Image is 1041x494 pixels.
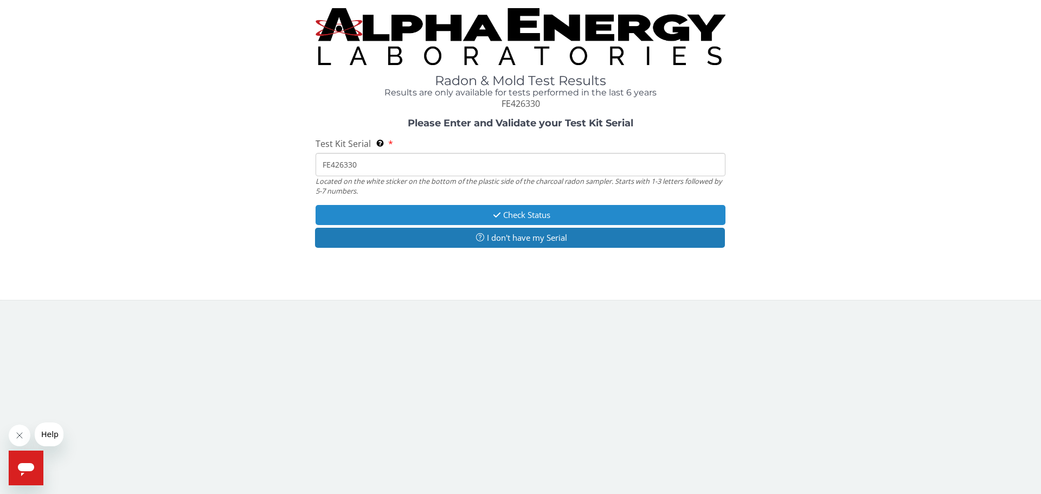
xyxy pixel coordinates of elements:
div: Located on the white sticker on the bottom of the plastic side of the charcoal radon sampler. Sta... [316,176,725,196]
iframe: Close message [9,425,30,446]
button: Check Status [316,205,725,225]
span: Test Kit Serial [316,138,371,150]
img: TightCrop.jpg [316,8,725,65]
h1: Radon & Mold Test Results [316,74,725,88]
span: FE426330 [502,98,540,110]
iframe: Message from company [35,422,63,446]
strong: Please Enter and Validate your Test Kit Serial [408,117,633,129]
h4: Results are only available for tests performed in the last 6 years [316,88,725,98]
iframe: Button to launch messaging window [9,451,43,485]
button: I don't have my Serial [315,228,725,248]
